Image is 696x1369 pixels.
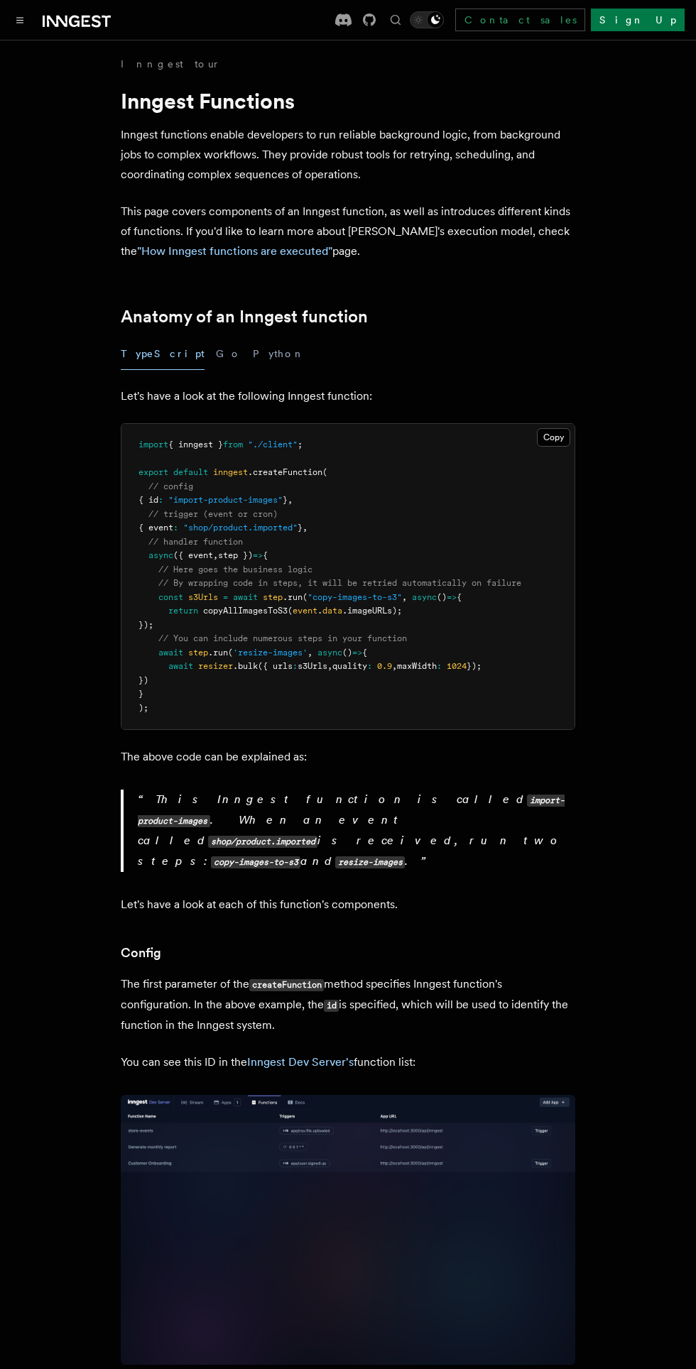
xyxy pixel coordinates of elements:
p: You can see this ID in the function list: [121,1052,575,1072]
span: .run [283,592,303,602]
span: } [138,689,143,699]
code: id [324,1000,339,1012]
span: { [362,648,367,658]
span: ({ urls [258,661,293,671]
span: ( [303,592,308,602]
code: import-product-images [138,795,565,827]
span: 1024 [447,661,467,671]
button: Toggle navigation [11,11,28,28]
span: step [263,592,283,602]
code: copy-images-to-s3 [211,856,300,868]
span: ( [322,467,327,477]
span: .imageURLs); [342,606,402,616]
span: { inngest } [168,440,223,449]
span: "shop/product.imported" [183,523,298,533]
span: .bulk [233,661,258,671]
span: 0.9 [377,661,392,671]
span: // config [148,481,193,491]
span: .run [208,648,228,658]
span: quality [332,661,367,671]
span: () [437,592,447,602]
span: , [327,661,332,671]
span: s3Urls [298,661,327,671]
span: }); [138,620,153,630]
span: from [223,440,243,449]
button: Toggle dark mode [410,11,444,28]
span: , [288,495,293,505]
span: // Here goes the business logic [158,564,312,574]
span: step [188,648,208,658]
span: { event [138,523,173,533]
span: ( [228,648,233,658]
span: : [293,661,298,671]
span: default [173,467,208,477]
span: ( [288,606,293,616]
span: } [298,523,303,533]
span: ({ event [173,550,213,560]
span: // You can include numerous steps in your function [158,633,407,643]
span: , [392,661,397,671]
code: createFunction [249,979,324,991]
a: Inngest tour [121,57,220,71]
span: import [138,440,168,449]
span: data [322,606,342,616]
span: , [402,592,407,602]
span: }) [138,675,148,685]
span: }); [467,661,482,671]
span: { [457,592,462,602]
span: export [138,467,168,477]
span: => [253,550,263,560]
code: shop/product.imported [208,836,317,848]
button: TypeScript [121,338,205,370]
span: copyAllImagesToS3 [203,606,288,616]
span: => [352,648,362,658]
span: ); [138,703,148,713]
a: Contact sales [455,9,585,31]
span: () [342,648,352,658]
button: Go [216,338,241,370]
span: { [263,550,268,560]
p: This page covers components of an Inngest function, as well as introduces different kinds of func... [121,202,575,261]
p: Let's have a look at each of this function's components. [121,895,575,915]
span: resizer [198,661,233,671]
span: async [148,550,173,560]
span: } [283,495,288,505]
span: , [213,550,218,560]
span: inngest [213,467,248,477]
p: This Inngest function is called . When an event called is received, run two steps: and . [138,790,575,872]
img: Screenshot of the Inngest Dev Server interface showing three functions listed under the 'Function... [121,1095,575,1365]
span: : [367,661,372,671]
a: Config [121,943,161,963]
button: Find something... [387,11,404,28]
span: : [158,495,163,505]
span: .createFunction [248,467,322,477]
span: : [173,523,178,533]
span: "copy-images-to-s3" [308,592,402,602]
span: "./client" [248,440,298,449]
span: . [317,606,322,616]
span: ; [298,440,303,449]
span: 'resize-images' [233,648,308,658]
span: await [233,592,258,602]
p: Let's have a look at the following Inngest function: [121,386,575,406]
span: , [308,648,312,658]
h1: Inngest Functions [121,88,575,114]
span: step }) [218,550,253,560]
span: : [437,661,442,671]
a: Anatomy of an Inngest function [121,307,368,327]
span: // trigger (event or cron) [148,509,278,519]
p: Inngest functions enable developers to run reliable background logic, from background jobs to com... [121,125,575,185]
span: maxWidth [397,661,437,671]
a: "How Inngest functions are executed" [137,244,332,258]
span: await [158,648,183,658]
span: // handler function [148,537,243,547]
span: // By wrapping code in steps, it will be retried automatically on failure [158,578,521,588]
button: Copy [537,428,570,447]
span: { id [138,495,158,505]
p: The above code can be explained as: [121,747,575,767]
span: const [158,592,183,602]
span: = [223,592,228,602]
span: async [412,592,437,602]
span: "import-product-images" [168,495,283,505]
span: return [168,606,198,616]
